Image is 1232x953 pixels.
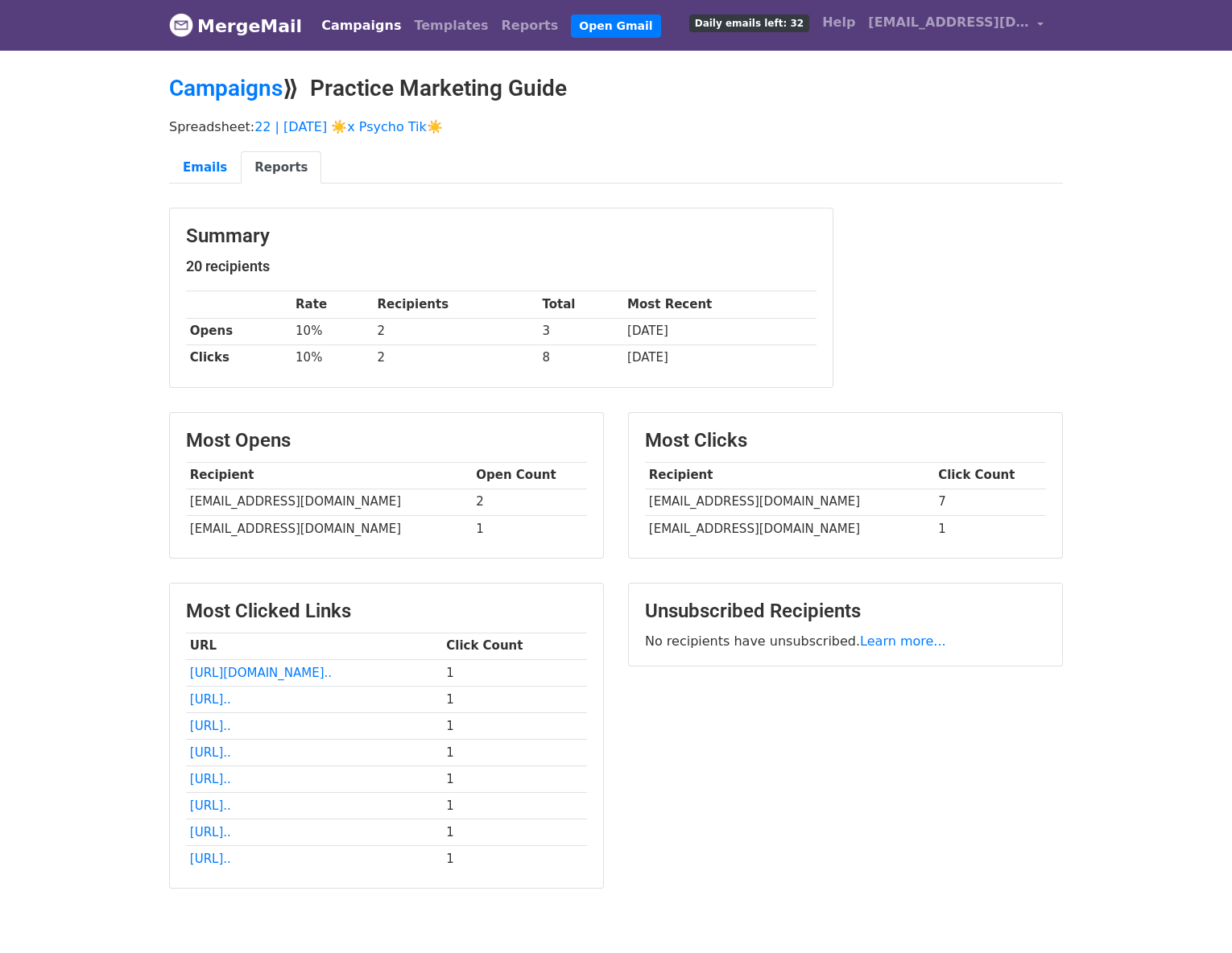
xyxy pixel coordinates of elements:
[169,13,193,37] img: MergeMail logo
[169,118,1063,135] p: Spreadsheet:
[539,344,624,371] td: 8
[645,489,934,515] td: [EMAIL_ADDRESS][DOMAIN_NAME]
[291,344,374,371] td: 10%
[860,633,946,649] a: Learn more...
[442,633,587,659] th: Click Count
[816,6,862,39] a: Help
[689,14,809,32] span: Daily emails left: 32
[190,666,332,680] a: [URL][DOMAIN_NAME]..
[539,291,624,318] th: Total
[374,344,539,371] td: 2
[1151,876,1232,953] iframe: Chat Widget
[186,633,442,659] th: URL
[442,846,587,873] td: 1
[190,692,231,707] a: [URL]..
[186,225,817,248] h3: Summary
[645,429,1046,452] h3: Most Clicks
[315,10,407,42] a: Campaigns
[645,462,934,489] th: Recipient
[539,318,624,344] td: 3
[442,659,587,686] td: 1
[374,291,539,318] th: Recipients
[862,6,1050,44] a: [EMAIL_ADDRESS][DOMAIN_NAME]
[442,766,587,793] td: 1
[374,318,539,344] td: 2
[186,429,587,452] h3: Most Opens
[169,151,241,184] a: Emails
[645,633,1046,650] p: No recipients have unsubscribed.
[190,719,231,733] a: [URL]..
[186,318,291,344] th: Opens
[571,14,660,38] a: Open Gmail
[442,819,587,846] td: 1
[291,318,374,344] td: 10%
[472,515,587,542] td: 1
[186,462,472,489] th: Recipient
[442,740,587,766] td: 1
[190,772,231,786] a: [URL]..
[495,10,565,42] a: Reports
[645,515,934,542] td: [EMAIL_ADDRESS][DOMAIN_NAME]
[645,600,1046,623] h3: Unsubscribed Recipients
[186,258,817,275] h5: 20 recipients
[868,13,1029,32] span: [EMAIL_ADDRESS][DOMAIN_NAME]
[934,462,1046,489] th: Click Count
[254,119,443,134] a: 22 | [DATE] ☀️x Psycho Tik☀️
[623,318,817,344] td: [DATE]
[934,515,1046,542] td: 1
[291,291,374,318] th: Rate
[186,600,587,623] h3: Most Clicked Links
[442,712,587,739] td: 1
[241,151,321,184] a: Reports
[186,344,291,371] th: Clicks
[169,75,1063,102] h2: ⟫ Practice Marketing Guide
[683,6,816,39] a: Daily emails left: 32
[169,9,302,43] a: MergeMail
[623,291,817,318] th: Most Recent
[169,75,283,101] a: Campaigns
[186,515,472,542] td: [EMAIL_ADDRESS][DOMAIN_NAME]
[934,489,1046,515] td: 7
[407,10,494,42] a: Templates
[472,489,587,515] td: 2
[442,793,587,819] td: 1
[623,344,817,371] td: [DATE]
[190,825,231,840] a: [URL]..
[442,686,587,712] td: 1
[190,745,231,760] a: [URL]..
[190,852,231,866] a: [URL]..
[190,798,231,813] a: [URL]..
[186,489,472,515] td: [EMAIL_ADDRESS][DOMAIN_NAME]
[472,462,587,489] th: Open Count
